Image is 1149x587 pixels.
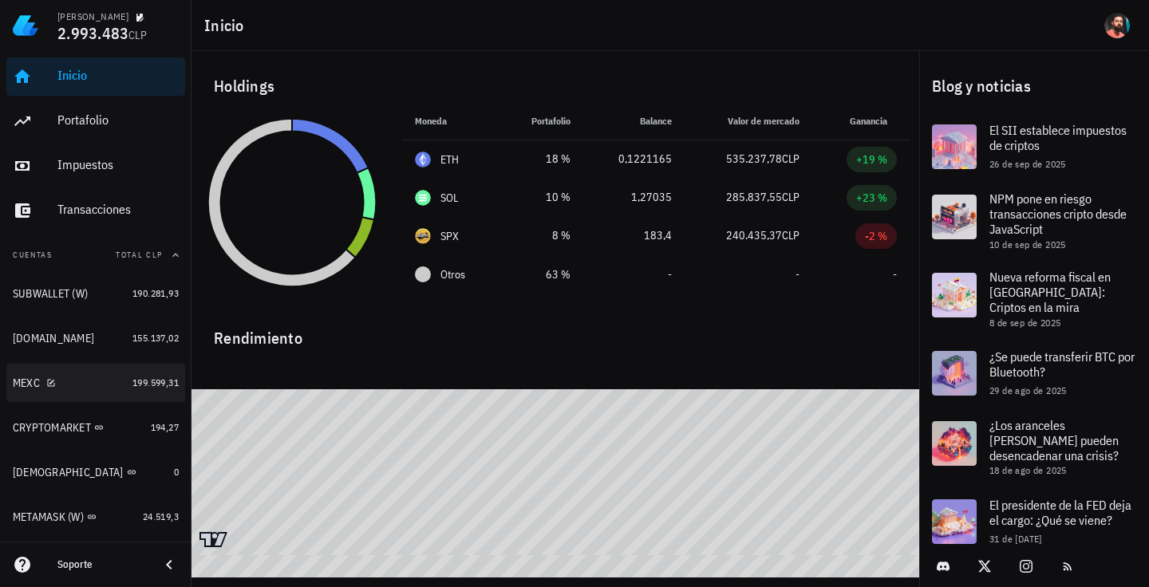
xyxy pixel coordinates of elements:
div: Holdings [201,61,910,112]
a: [DEMOGRAPHIC_DATA] 0 [6,453,185,491]
th: Portafolio [499,102,582,140]
span: Nueva reforma fiscal en [GEOGRAPHIC_DATA]: Criptos en la mira [989,269,1111,315]
div: ETH-icon [415,152,431,167]
span: Ganancia [850,115,897,127]
span: - [893,267,897,282]
div: 1,27035 [596,189,672,206]
span: 31 de [DATE] [989,533,1042,545]
th: Balance [583,102,685,140]
span: El presidente de la FED deja el cargo: ¿Qué se viene? [989,497,1131,528]
span: - [668,267,672,282]
div: CRYPTOMARKET [13,421,91,435]
div: -2 % [865,228,887,244]
span: 29 de ago de 2025 [989,384,1067,396]
div: MEXC [13,376,40,390]
div: [DOMAIN_NAME] [13,332,94,345]
a: El presidente de la FED deja el cargo: ¿Qué se viene? 31 de [DATE] [919,487,1149,557]
a: Portafolio [6,102,185,140]
span: 24.519,3 [143,510,179,522]
div: SOL-icon [415,190,431,206]
a: NPM pone en riesgo transacciones cripto desde JavaScript 10 de sep de 2025 [919,182,1149,260]
div: 183,4 [596,227,672,244]
span: NPM pone en riesgo transacciones cripto desde JavaScript [989,191,1127,237]
div: 63 % [512,266,570,283]
div: SPX-icon [415,228,431,244]
div: SPX [440,228,460,244]
span: 155.137,02 [132,332,179,344]
a: El SII establece impuestos de criptos 26 de sep de 2025 [919,112,1149,182]
div: 8 % [512,227,570,244]
span: CLP [782,190,800,204]
div: 18 % [512,151,570,167]
a: Nueva reforma fiscal en [GEOGRAPHIC_DATA]: Criptos en la mira 8 de sep de 2025 [919,260,1149,338]
th: Moneda [402,102,499,140]
button: CuentasTotal CLP [6,236,185,274]
a: Charting by TradingView [199,532,227,547]
span: 10 de sep de 2025 [989,238,1066,250]
div: Rendimiento [201,313,910,351]
h1: Inicio [204,13,251,38]
span: ¿Los aranceles [PERSON_NAME] pueden desencadenar una crisis? [989,417,1119,463]
div: +23 % [856,190,887,206]
div: 0,1221165 [596,151,672,167]
div: ETH [440,152,460,167]
div: Transacciones [57,202,179,217]
span: 26 de sep de 2025 [989,158,1066,170]
div: avatar [1104,13,1130,38]
div: SOL [440,190,459,206]
span: El SII establece impuestos de criptos [989,122,1127,153]
span: 285.837,55 [726,190,782,204]
div: Soporte [57,558,147,571]
div: Portafolio [57,112,179,128]
div: Blog y noticias [919,61,1149,112]
a: ¿Se puede transferir BTC por Bluetooth? 29 de ago de 2025 [919,338,1149,408]
span: CLP [128,28,147,42]
span: 240.435,37 [726,228,782,242]
span: 0 [174,466,179,478]
div: SUBWALLET (W) [13,287,88,301]
span: 8 de sep de 2025 [989,317,1060,329]
span: - [796,267,800,282]
a: MEXC 199.599,31 [6,364,185,402]
a: ¿Los aranceles [PERSON_NAME] pueden desencadenar una crisis? 18 de ago de 2025 [919,408,1149,487]
span: Otros [440,266,465,283]
a: Inicio [6,57,185,96]
a: [DOMAIN_NAME] 155.137,02 [6,319,185,357]
div: METAMASK (W) [13,510,84,524]
div: +19 % [856,152,887,167]
span: 2.993.483 [57,22,128,44]
a: Impuestos [6,147,185,185]
div: [DEMOGRAPHIC_DATA] [13,466,124,479]
th: Valor de mercado [685,102,812,140]
img: LedgiFi [13,13,38,38]
span: CLP [782,152,800,166]
span: CLP [782,228,800,242]
div: [PERSON_NAME] [57,10,128,23]
a: SUBWALLET (W) 190.281,93 [6,274,185,313]
span: ¿Se puede transferir BTC por Bluetooth? [989,349,1135,380]
a: Transacciones [6,191,185,230]
span: 194,27 [151,421,179,433]
div: 10 % [512,189,570,206]
div: Inicio [57,68,179,83]
span: 18 de ago de 2025 [989,464,1067,476]
a: CRYPTOMARKET 194,27 [6,408,185,447]
span: 535.237,78 [726,152,782,166]
div: Impuestos [57,157,179,172]
span: 190.281,93 [132,287,179,299]
span: 199.599,31 [132,376,179,388]
a: METAMASK (W) 24.519,3 [6,498,185,536]
span: Total CLP [116,250,163,260]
